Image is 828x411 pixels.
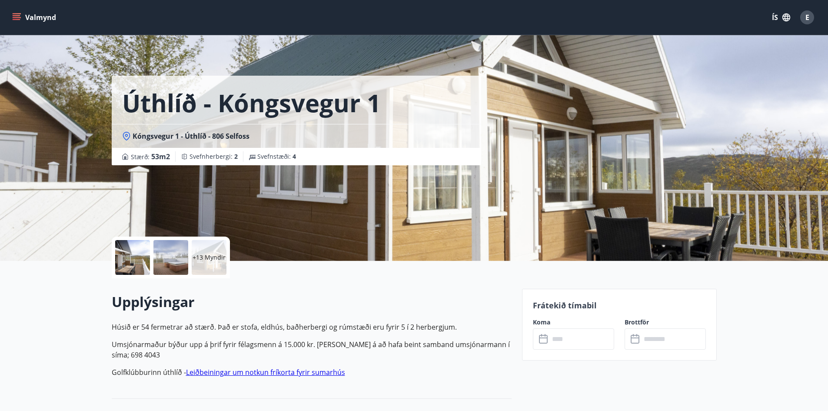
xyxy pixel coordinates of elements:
[190,152,238,161] span: Svefnherbergi :
[533,318,614,327] label: Koma
[234,152,238,160] span: 2
[151,152,170,161] span: 53 m2
[293,152,296,160] span: 4
[122,86,381,119] h1: Úthlíð - Kóngsvegur 1
[805,13,809,22] span: E
[131,151,170,162] span: Stærð :
[625,318,706,327] label: Brottför
[186,368,345,377] a: Leiðbeiningar um notkun fríkorta fyrir sumarhús
[193,253,226,262] p: +13 Myndir
[133,131,249,141] span: Kóngsvegur 1 - Úthlíð - 806 Selfoss
[10,10,60,25] button: menu
[767,10,795,25] button: ÍS
[257,152,296,161] span: Svefnstæði :
[112,339,512,360] p: Umsjónarmaður býður upp á þrif fyrir félagsmenn á 15.000 kr. [PERSON_NAME] á að hafa beint samban...
[797,7,818,28] button: E
[112,292,512,311] h2: Upplýsingar
[533,300,706,311] p: Frátekið tímabil
[112,322,512,332] p: Húsið er 54 fermetrar að stærð. Það er stofa, eldhús, baðherbergi og rúmstæði eru fyrir 5 í 2 her...
[112,367,512,378] p: Golfklúbburinn úthlíð -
